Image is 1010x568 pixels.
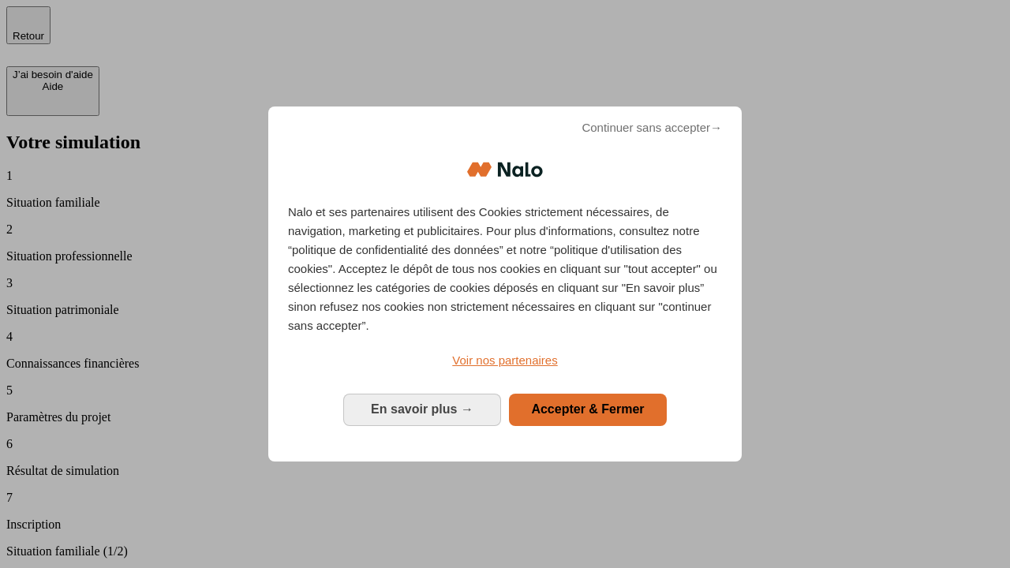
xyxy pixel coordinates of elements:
[288,203,722,335] p: Nalo et ses partenaires utilisent des Cookies strictement nécessaires, de navigation, marketing e...
[343,394,501,425] button: En savoir plus: Configurer vos consentements
[288,351,722,370] a: Voir nos partenaires
[452,353,557,367] span: Voir nos partenaires
[371,402,473,416] span: En savoir plus →
[531,402,644,416] span: Accepter & Fermer
[509,394,667,425] button: Accepter & Fermer: Accepter notre traitement des données et fermer
[268,106,742,461] div: Bienvenue chez Nalo Gestion du consentement
[582,118,722,137] span: Continuer sans accepter→
[467,146,543,193] img: Logo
